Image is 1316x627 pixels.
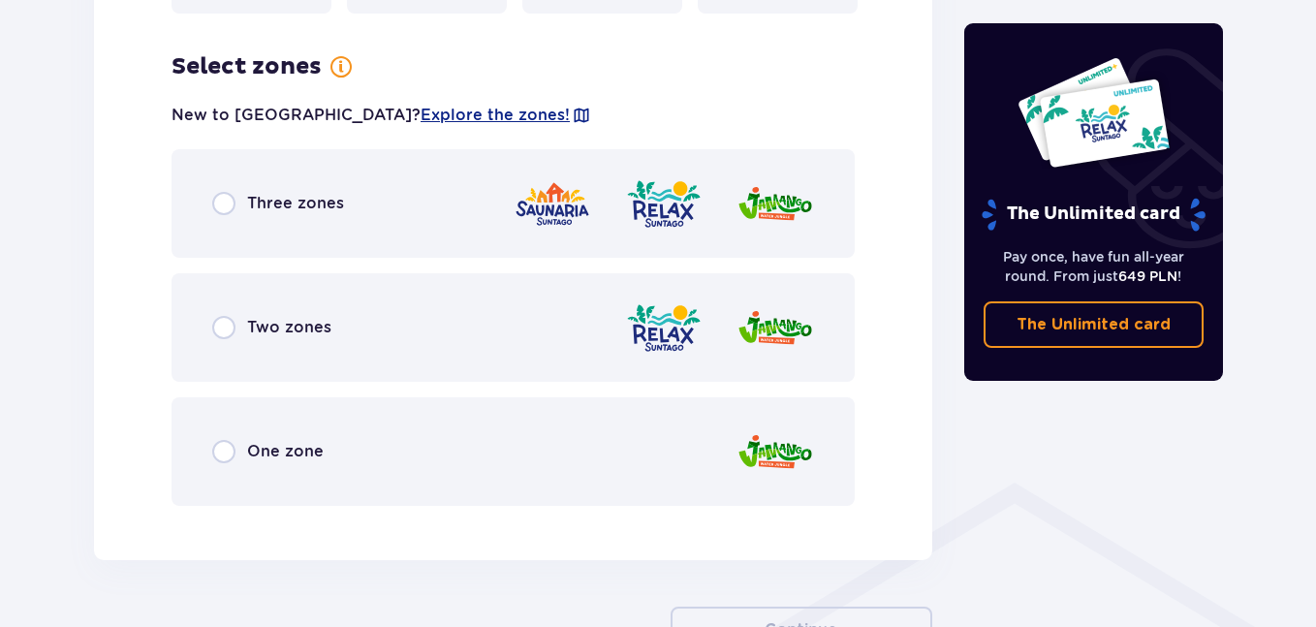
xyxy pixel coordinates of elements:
span: 649 PLN [1118,268,1177,284]
p: New to [GEOGRAPHIC_DATA]? [172,105,591,126]
a: Explore the zones! [421,105,570,126]
h3: Select zones [172,52,322,81]
img: Jamango [736,176,814,232]
p: Pay once, have fun all-year round. From just ! [984,247,1205,286]
span: One zone [247,441,324,462]
span: Two zones [247,317,331,338]
img: Jamango [736,424,814,480]
p: The Unlimited card [980,198,1207,232]
img: Jamango [736,300,814,356]
img: Two entry cards to Suntago with the word 'UNLIMITED RELAX', featuring a white background with tro... [1017,56,1171,169]
span: Three zones [247,193,344,214]
a: The Unlimited card [984,301,1205,348]
img: Relax [625,300,703,356]
img: Saunaria [514,176,591,232]
p: The Unlimited card [1017,314,1171,335]
img: Relax [625,176,703,232]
